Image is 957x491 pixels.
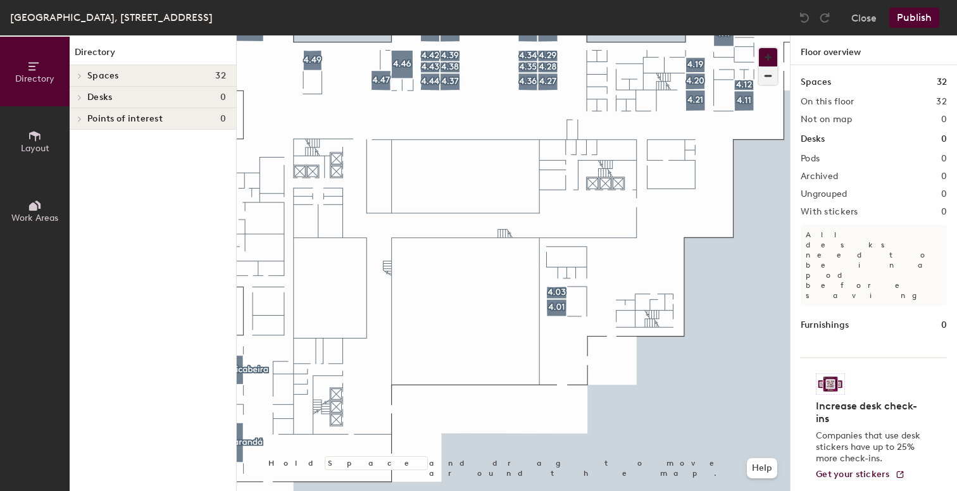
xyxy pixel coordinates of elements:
div: [GEOGRAPHIC_DATA], [STREET_ADDRESS] [10,9,213,25]
p: Companies that use desk stickers have up to 25% more check-ins. [816,430,924,464]
img: Redo [818,11,831,24]
h2: With stickers [801,207,858,217]
img: Undo [798,11,811,24]
button: Publish [889,8,939,28]
h1: 32 [937,75,947,89]
h2: Pods [801,154,820,164]
h1: 0 [941,318,947,332]
span: 0 [220,114,226,124]
h2: Archived [801,171,838,182]
a: Get your stickers [816,469,905,480]
h2: Ungrouped [801,189,848,199]
span: 0 [220,92,226,103]
h1: Desks [801,132,825,146]
h2: 0 [941,154,947,164]
h4: Increase desk check-ins [816,400,924,425]
h2: 0 [941,189,947,199]
h2: Not on map [801,115,852,125]
span: Points of interest [87,114,163,124]
h1: Directory [70,46,236,65]
h1: Furnishings [801,318,849,332]
span: Layout [21,143,49,154]
h1: 0 [941,132,947,146]
img: Sticker logo [816,373,845,395]
span: 32 [215,71,226,81]
span: Work Areas [11,213,58,223]
h2: 0 [941,171,947,182]
h1: Floor overview [791,35,957,65]
span: Desks [87,92,112,103]
h2: 0 [941,207,947,217]
button: Help [747,458,777,478]
span: Get your stickers [816,469,890,480]
span: Directory [15,73,54,84]
button: Close [851,8,877,28]
h2: 0 [941,115,947,125]
h1: Spaces [801,75,831,89]
h2: On this floor [801,97,854,107]
span: Spaces [87,71,119,81]
p: All desks need to be in a pod before saving [801,225,947,306]
h2: 32 [936,97,947,107]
